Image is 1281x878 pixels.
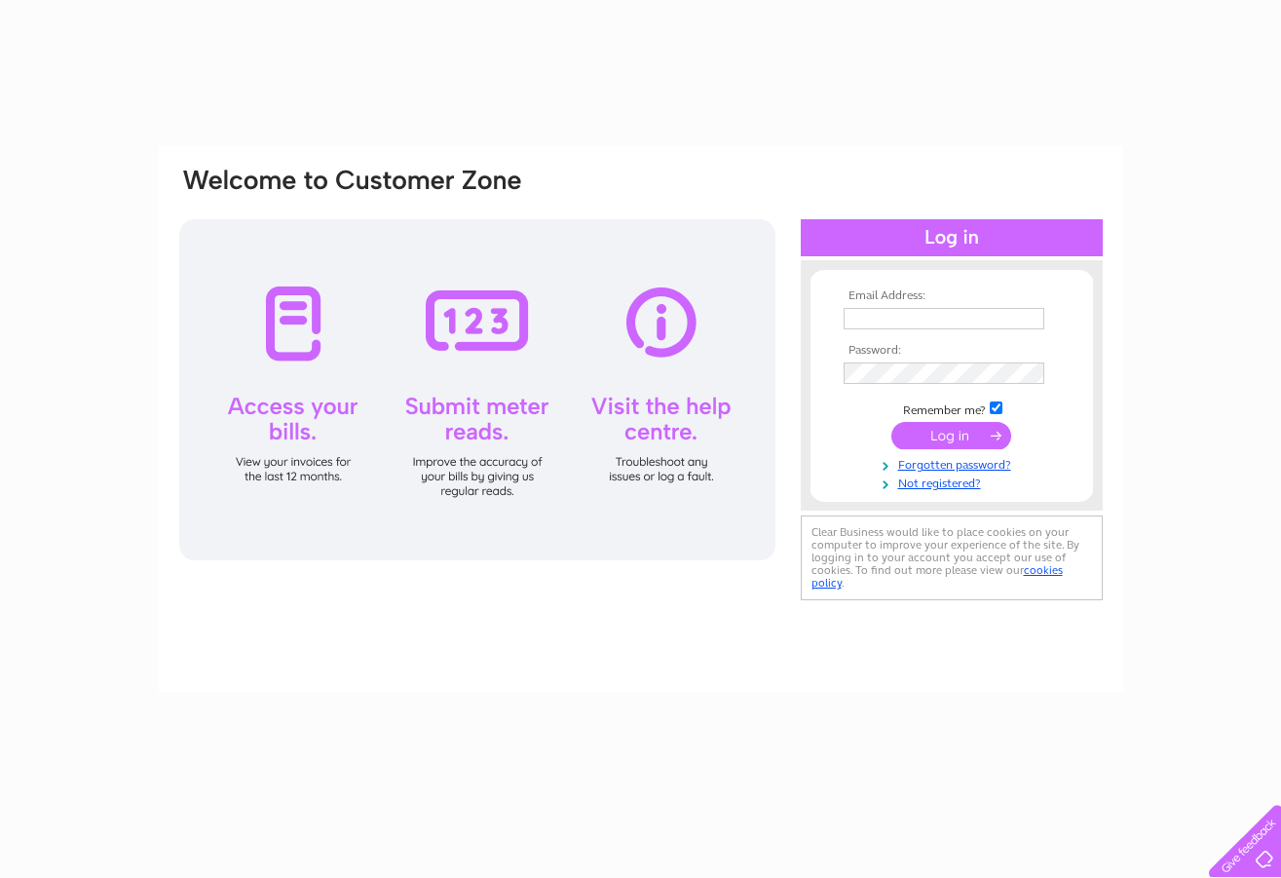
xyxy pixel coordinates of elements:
[844,473,1065,491] a: Not registered?
[839,399,1065,418] td: Remember me?
[844,454,1065,473] a: Forgotten password?
[839,344,1065,358] th: Password:
[839,289,1065,303] th: Email Address:
[891,422,1011,449] input: Submit
[811,563,1063,590] a: cookies policy
[801,515,1103,600] div: Clear Business would like to place cookies on your computer to improve your experience of the sit...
